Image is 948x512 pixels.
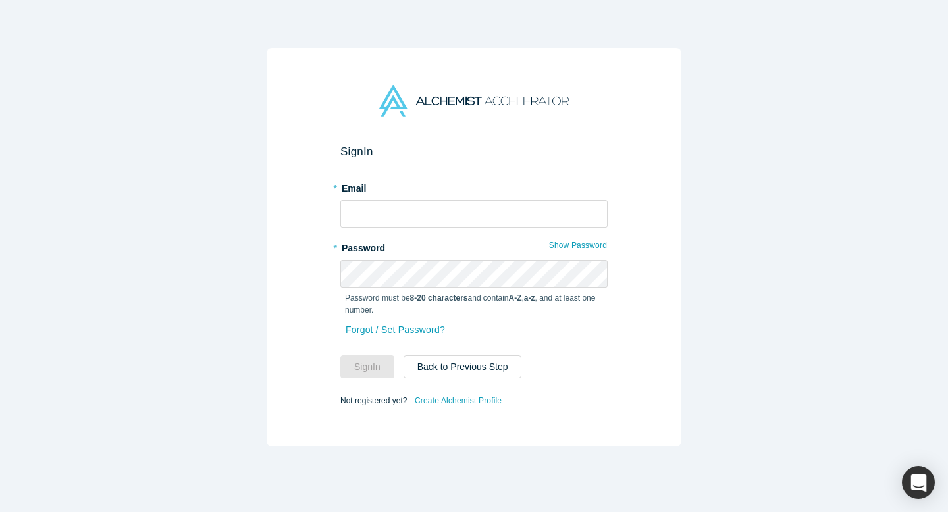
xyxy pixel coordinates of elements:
[340,237,608,255] label: Password
[410,294,468,303] strong: 8-20 characters
[414,392,502,409] a: Create Alchemist Profile
[524,294,535,303] strong: a-z
[345,292,603,316] p: Password must be and contain , , and at least one number.
[404,355,522,378] button: Back to Previous Step
[379,85,569,117] img: Alchemist Accelerator Logo
[340,396,407,405] span: Not registered yet?
[548,237,608,254] button: Show Password
[340,355,394,378] button: SignIn
[509,294,522,303] strong: A-Z
[340,177,608,195] label: Email
[345,319,446,342] a: Forgot / Set Password?
[340,145,608,159] h2: Sign In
